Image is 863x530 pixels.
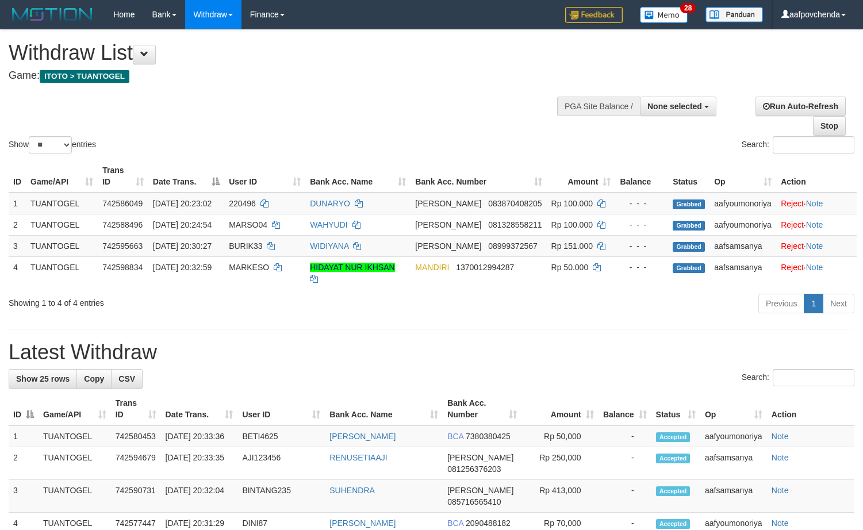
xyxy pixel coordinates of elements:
[237,393,325,425] th: User ID: activate to sort column ascending
[776,256,857,289] td: ·
[599,425,651,447] td: -
[310,241,348,251] a: WIDIYANA
[466,432,511,441] span: Copy 7380380425 to clipboard
[781,199,804,208] a: Reject
[329,432,396,441] a: [PERSON_NAME]
[102,199,143,208] span: 742586049
[806,199,823,208] a: Note
[456,263,514,272] span: Copy 1370012994287 to clipboard
[26,160,98,193] th: Game/API: activate to sort column ascending
[39,447,111,480] td: TUANTOGEL
[153,220,212,229] span: [DATE] 20:24:54
[111,393,161,425] th: Trans ID: activate to sort column ascending
[447,497,501,506] span: Copy 085716565410 to clipboard
[772,519,789,528] a: Note
[9,160,26,193] th: ID
[9,214,26,235] td: 2
[229,263,269,272] span: MARKESO
[447,432,463,441] span: BCA
[224,160,305,193] th: User ID: activate to sort column ascending
[742,136,854,153] label: Search:
[102,263,143,272] span: 742598834
[551,241,593,251] span: Rp 151.000
[700,480,767,513] td: aafsamsanya
[329,519,396,528] a: [PERSON_NAME]
[742,369,854,386] label: Search:
[447,453,513,462] span: [PERSON_NAME]
[651,393,700,425] th: Status: activate to sort column ascending
[565,7,623,23] img: Feedback.jpg
[640,97,716,116] button: None selected
[620,240,663,252] div: - - -
[447,464,501,474] span: Copy 081256376203 to clipboard
[26,256,98,289] td: TUANTOGEL
[709,193,776,214] td: aafyoumonoriya
[773,369,854,386] input: Search:
[709,256,776,289] td: aafsamsanya
[329,453,387,462] a: RENUSETIAAJI
[599,393,651,425] th: Balance: activate to sort column ascending
[84,374,104,383] span: Copy
[148,160,224,193] th: Date Trans.: activate to sort column descending
[9,341,854,364] h1: Latest Withdraw
[488,220,542,229] span: Copy 081328558211 to clipboard
[415,199,481,208] span: [PERSON_NAME]
[447,519,463,528] span: BCA
[776,214,857,235] td: ·
[806,220,823,229] a: Note
[26,193,98,214] td: TUANTOGEL
[709,235,776,256] td: aafsamsanya
[9,293,351,309] div: Showing 1 to 4 of 4 entries
[521,425,599,447] td: Rp 50,000
[153,199,212,208] span: [DATE] 20:23:02
[772,486,789,495] a: Note
[9,235,26,256] td: 3
[229,199,256,208] span: 220496
[620,219,663,231] div: - - -
[443,393,521,425] th: Bank Acc. Number: activate to sort column ascending
[705,7,763,22] img: panduan.png
[76,369,112,389] a: Copy
[39,425,111,447] td: TUANTOGEL
[325,393,443,425] th: Bank Acc. Name: activate to sort column ascending
[161,425,238,447] td: [DATE] 20:33:36
[411,160,546,193] th: Bank Acc. Number: activate to sort column ascending
[111,369,143,389] a: CSV
[781,263,804,272] a: Reject
[102,220,143,229] span: 742588496
[310,220,348,229] a: WAHYUDI
[813,116,846,136] a: Stop
[773,136,854,153] input: Search:
[111,425,161,447] td: 742580453
[680,3,696,13] span: 28
[673,242,705,252] span: Grabbed
[9,393,39,425] th: ID: activate to sort column descending
[9,136,96,153] label: Show entries
[9,256,26,289] td: 4
[153,263,212,272] span: [DATE] 20:32:59
[806,263,823,272] a: Note
[415,241,481,251] span: [PERSON_NAME]
[111,480,161,513] td: 742590731
[521,447,599,480] td: Rp 250,000
[620,262,663,273] div: - - -
[551,220,593,229] span: Rp 100.000
[102,241,143,251] span: 742595663
[647,102,702,111] span: None selected
[9,425,39,447] td: 1
[551,263,589,272] span: Rp 50.000
[656,519,691,529] span: Accepted
[656,432,691,442] span: Accepted
[776,160,857,193] th: Action
[237,425,325,447] td: BETI4625
[806,241,823,251] a: Note
[39,393,111,425] th: Game/API: activate to sort column ascending
[9,193,26,214] td: 1
[9,447,39,480] td: 2
[656,486,691,496] span: Accepted
[488,241,538,251] span: Copy 08999372567 to clipboard
[772,453,789,462] a: Note
[700,393,767,425] th: Op: activate to sort column ascending
[98,160,148,193] th: Trans ID: activate to sort column ascending
[804,294,823,313] a: 1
